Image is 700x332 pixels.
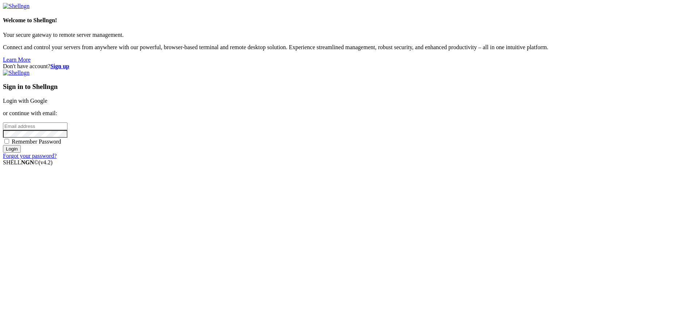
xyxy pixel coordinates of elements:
h3: Sign in to Shellngn [3,83,697,91]
p: Connect and control your servers from anywhere with our powerful, browser-based terminal and remo... [3,44,697,51]
b: NGN [21,159,34,165]
input: Email address [3,122,67,130]
img: Shellngn [3,3,30,9]
a: Forgot your password? [3,153,57,159]
input: Remember Password [4,139,9,144]
span: SHELL © [3,159,52,165]
span: Remember Password [12,138,61,145]
h4: Welcome to Shellngn! [3,17,697,24]
a: Sign up [50,63,69,69]
p: Your secure gateway to remote server management. [3,32,697,38]
p: or continue with email: [3,110,697,117]
a: Learn More [3,56,31,63]
img: Shellngn [3,70,30,76]
div: Don't have account? [3,63,697,70]
a: Login with Google [3,98,47,104]
input: Login [3,145,21,153]
span: 4.2.0 [39,159,53,165]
